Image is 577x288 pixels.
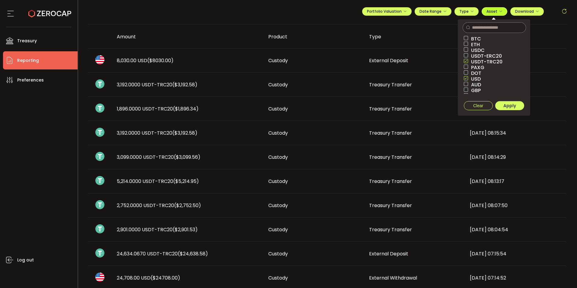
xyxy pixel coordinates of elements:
span: GBP [468,88,481,93]
img: usdt_portfolio.svg [95,200,104,209]
span: 2,901.0000 USDT-TRC20 [117,226,198,233]
div: [DATE] 08:14:29 [465,154,566,161]
img: usdt_portfolio.svg [95,128,104,137]
span: Date Range [419,9,447,14]
span: EUR [468,93,480,99]
span: 5,214.0000 USDT-TRC20 [117,178,199,185]
img: usdt_portfolio.svg [95,104,104,113]
img: usdt_portfolio.svg [95,248,104,258]
span: External Deposit [369,57,408,64]
span: 8,030.00 USD [117,57,174,64]
button: Type [454,7,479,16]
img: usdt_portfolio.svg [95,176,104,185]
span: Custody [268,226,288,233]
img: usdt_portfolio.svg [95,224,104,233]
button: Portfolio Valuation [362,7,412,16]
span: Treasury [17,37,37,45]
span: 24,634.0670 USDT-TRC20 [117,250,208,257]
span: USDT-ERC20 [468,53,502,59]
span: BTC [468,36,481,42]
span: ($5,214.95) [173,178,199,185]
div: Type [364,33,465,40]
span: Treasury Transfer [369,178,412,185]
div: [DATE] 08:15:34 [465,130,566,136]
span: Treasury Transfer [369,154,412,161]
span: Reporting [17,56,39,65]
div: [DATE] 07:15:54 [465,250,566,257]
span: DOT [468,70,481,76]
span: USDT-TRC20 [468,59,502,65]
span: Treasury Transfer [369,130,412,136]
span: Asset [486,9,497,14]
span: 3,099.0000 USDT-TRC20 [117,154,200,161]
span: Custody [268,250,288,257]
img: usdt_portfolio.svg [95,152,104,161]
span: ($3,192.58) [172,130,197,136]
div: [DATE] 08:04:54 [465,226,566,233]
span: 24,708.00 USD [117,274,180,281]
span: ($2,901.53) [173,226,198,233]
span: USDC [468,47,485,53]
img: usd_portfolio.svg [95,273,104,282]
span: 3,192.0000 USDT-TRC20 [117,81,197,88]
span: Custody [268,81,288,88]
span: 3,192.0000 USDT-TRC20 [117,130,197,136]
span: ($24,638.58) [178,250,208,257]
span: ($1,896.34) [173,105,199,112]
span: Treasury Transfer [369,81,412,88]
button: Asset [482,7,507,16]
div: Product [263,33,364,40]
span: Preferences [17,76,44,85]
span: Apply [503,103,516,109]
div: [DATE] 07:14:52 [465,274,566,281]
span: Custody [268,57,288,64]
span: Custody [268,154,288,161]
span: 1,896.0000 USDT-TRC20 [117,105,199,112]
span: External Withdrawal [369,274,417,281]
span: ETH [468,42,480,47]
iframe: Chat Widget [507,223,577,288]
button: Clear [464,101,493,110]
span: Custody [268,105,288,112]
span: Log out [17,256,34,264]
img: usdt_portfolio.svg [95,79,104,88]
button: Date Range [415,7,451,16]
span: Download [515,9,539,14]
span: ($8030.00) [147,57,174,64]
span: Treasury Transfer [369,226,412,233]
span: External Deposit [369,250,408,257]
span: USD [468,76,481,82]
span: ($2,752.50) [174,202,201,209]
span: Custody [268,202,288,209]
span: Custody [268,274,288,281]
button: Apply [495,101,524,110]
span: ($24708.00) [151,274,180,281]
span: Treasury Transfer [369,105,412,112]
img: usd_portfolio.svg [95,55,104,64]
div: Amount [112,33,263,40]
div: [DATE] 08:13:17 [465,178,566,185]
span: Custody [268,178,288,185]
span: Portfolio Valuation [367,9,407,14]
span: AUD [468,82,481,88]
span: ($3,192.58) [172,81,197,88]
span: 2,752.0000 USDT-TRC20 [117,202,201,209]
span: ($3,099.56) [174,154,200,161]
button: Download [510,7,544,16]
div: [DATE] 08:07:50 [465,202,566,209]
span: Custody [268,130,288,136]
span: Treasury Transfer [369,202,412,209]
span: Type [459,9,474,14]
span: PAXG [468,65,484,70]
span: Clear [473,103,483,108]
